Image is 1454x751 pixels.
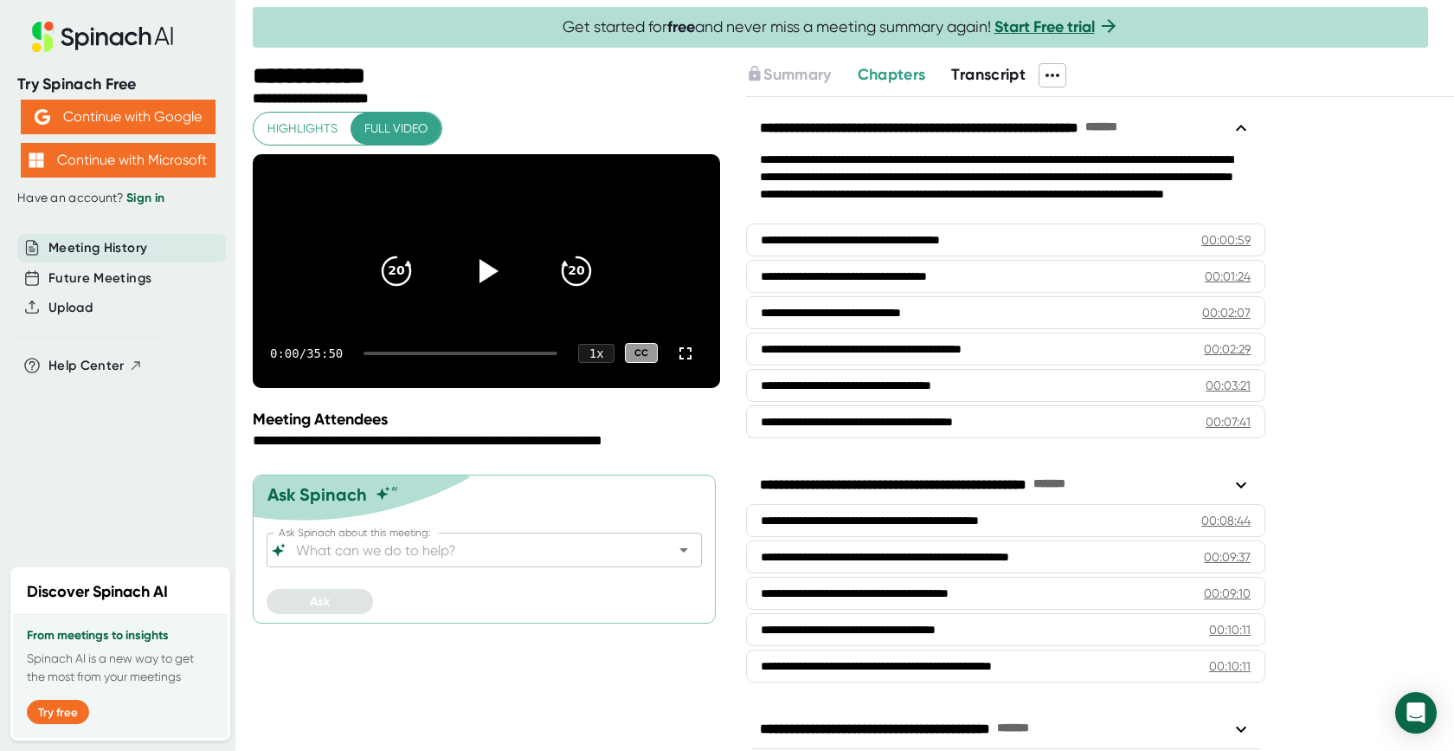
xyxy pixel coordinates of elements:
[267,118,338,139] span: Highlights
[858,65,926,84] span: Chapters
[48,356,125,376] span: Help Center
[1204,585,1251,602] div: 00:09:10
[48,298,93,318] button: Upload
[667,17,695,36] b: free
[1395,692,1437,734] div: Open Intercom Messenger
[126,191,164,205] a: Sign in
[17,74,218,94] div: Try Spinach Free
[48,269,151,288] button: Future Meetings
[48,356,143,376] button: Help Center
[364,118,428,139] span: Full video
[563,17,1119,37] span: Get started for and never miss a meeting summary again!
[1204,340,1251,358] div: 00:02:29
[35,109,50,125] img: Aehbyd4JwY73AAAAAElFTkSuQmCC
[1204,548,1251,566] div: 00:09:37
[253,410,724,429] div: Meeting Attendees
[27,629,214,643] h3: From meetings to insights
[351,113,441,145] button: Full video
[1209,621,1251,638] div: 00:10:11
[27,650,214,686] p: Spinach AI is a new way to get the most from your meetings
[746,63,857,87] div: Upgrade to access
[1206,377,1251,394] div: 00:03:21
[48,238,147,258] button: Meeting History
[270,346,343,360] div: 0:00 / 35:50
[951,65,1026,84] span: Transcript
[1201,512,1251,529] div: 00:08:44
[27,700,89,724] button: Try free
[858,63,926,87] button: Chapters
[293,538,646,562] input: What can we do to help?
[27,580,168,604] h2: Discover Spinach AI
[21,143,216,178] button: Continue with Microsoft
[994,17,1095,36] a: Start Free trial
[310,594,330,609] span: Ask
[951,63,1026,87] button: Transcript
[625,343,658,363] div: CC
[1201,231,1251,249] div: 00:00:59
[17,191,218,206] div: Have an account?
[1202,304,1251,321] div: 00:02:07
[1209,657,1251,675] div: 00:10:11
[672,538,696,562] button: Open
[1205,268,1251,285] div: 00:01:24
[267,589,373,614] button: Ask
[746,63,831,87] button: Summary
[1206,413,1251,431] div: 00:07:41
[21,100,216,134] button: Continue with Google
[578,344,614,363] div: 1 x
[267,484,367,505] div: Ask Spinach
[763,65,831,84] span: Summary
[254,113,351,145] button: Highlights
